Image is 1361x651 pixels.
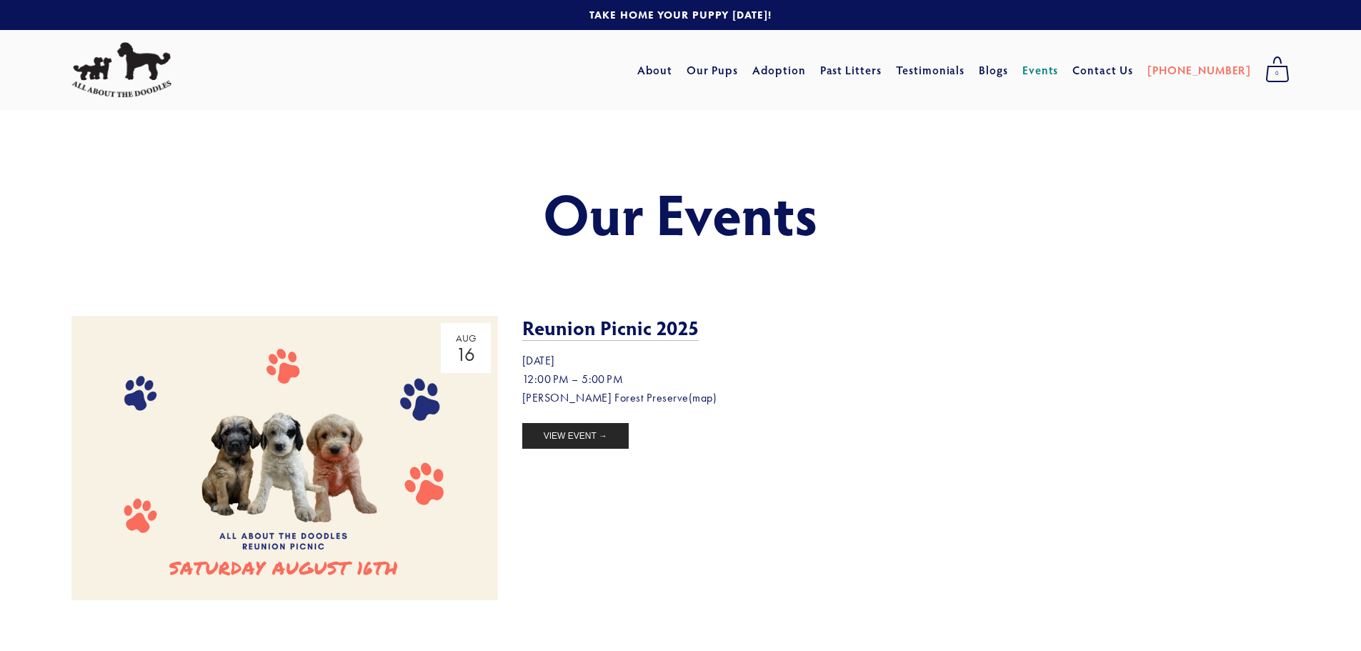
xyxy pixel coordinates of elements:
[1265,64,1290,83] span: 0
[522,372,569,386] time: 12:00 PM
[689,391,717,404] a: (map)
[820,62,882,77] a: Past Litters
[1,316,569,600] img: Reunion Picnic 2025
[1022,57,1059,83] a: Events
[979,57,1008,83] a: Blogs
[1258,52,1297,88] a: 0 items in cart
[71,42,171,98] img: All About The Doodles
[637,57,672,83] a: About
[522,354,555,367] time: [DATE]
[752,57,806,83] a: Adoption
[522,314,699,341] a: Reunion Picnic 2025
[687,57,739,83] a: Our Pups
[1072,57,1133,83] a: Contact Us
[1147,57,1251,83] a: [PHONE_NUMBER]
[71,182,1290,244] h1: Our Events
[896,57,965,83] a: Testimonials
[445,334,487,344] div: Aug
[522,423,629,449] a: View Event →
[582,372,622,386] time: 5:00 PM
[445,346,487,364] div: 16
[522,389,1290,407] li: [PERSON_NAME] Forest Preserve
